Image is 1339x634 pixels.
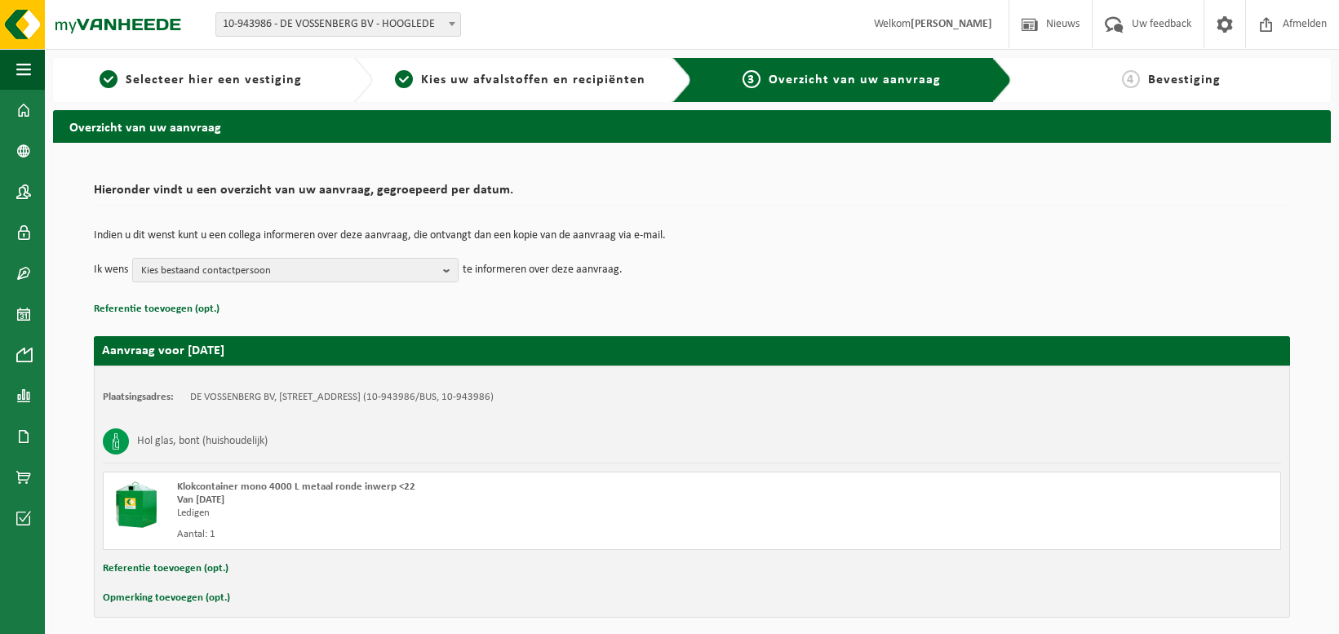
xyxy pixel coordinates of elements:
[743,70,760,88] span: 3
[94,258,128,282] p: Ik wens
[100,70,117,88] span: 1
[177,494,224,505] strong: Van [DATE]
[94,230,1290,242] p: Indien u dit wenst kunt u een collega informeren over deze aanvraag, die ontvangt dan een kopie v...
[103,392,174,402] strong: Plaatsingsadres:
[215,12,461,37] span: 10-943986 - DE VOSSENBERG BV - HOOGLEDE
[61,70,340,90] a: 1Selecteer hier een vestiging
[177,481,415,492] span: Klokcontainer mono 4000 L metaal ronde inwerp <22
[1148,73,1221,86] span: Bevestiging
[94,184,1290,206] h2: Hieronder vindt u een overzicht van uw aanvraag, gegroepeerd per datum.
[190,391,494,404] td: DE VOSSENBERG BV, [STREET_ADDRESS] (10-943986/BUS, 10-943986)
[177,528,757,541] div: Aantal: 1
[112,481,161,530] img: CR-BU-1C-4000-MET-03.png
[102,344,224,357] strong: Aanvraag voor [DATE]
[911,18,992,30] strong: [PERSON_NAME]
[103,587,230,609] button: Opmerking toevoegen (opt.)
[53,110,1331,142] h2: Overzicht van uw aanvraag
[1122,70,1140,88] span: 4
[421,73,645,86] span: Kies uw afvalstoffen en recipiënten
[94,299,219,320] button: Referentie toevoegen (opt.)
[395,70,413,88] span: 2
[126,73,302,86] span: Selecteer hier een vestiging
[141,259,437,283] span: Kies bestaand contactpersoon
[132,258,459,282] button: Kies bestaand contactpersoon
[769,73,941,86] span: Overzicht van uw aanvraag
[216,13,460,36] span: 10-943986 - DE VOSSENBERG BV - HOOGLEDE
[137,428,268,454] h3: Hol glas, bont (huishoudelijk)
[381,70,660,90] a: 2Kies uw afvalstoffen en recipiënten
[103,558,228,579] button: Referentie toevoegen (opt.)
[463,258,623,282] p: te informeren over deze aanvraag.
[177,507,757,520] div: Ledigen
